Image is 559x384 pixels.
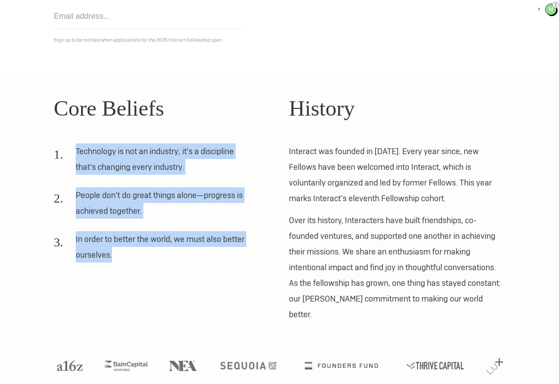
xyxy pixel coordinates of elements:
h2: History [289,92,505,125]
img: Thrive Capital logo [407,362,464,369]
img: Bain Capital Ventures logo [104,361,147,371]
p: Over its history, Interacters have built friendships, co-founded ventures, and supported one anot... [289,212,505,322]
img: NEA logo [169,361,197,371]
img: Sequoia logo [220,362,276,369]
img: A16Z logo [57,361,83,371]
li: In order to better the world, we must also better ourselves. [54,231,251,269]
p: Interact was founded in [DATE]. Every year since, new Fellows have been welcomed into Interact, w... [289,143,505,206]
img: Lux Capital logo [486,358,503,375]
h2: Core Beliefs [54,92,270,125]
input: Email address... [54,4,242,29]
p: Sign-up to be notified when applications for the 2026 Interact Fellowship open. [54,35,505,45]
curius: M [546,4,556,15]
img: Founders Fund logo [305,362,378,369]
li: Technology is not an industry; it’s a discipline that’s changing every industry. [54,143,251,181]
li: People don’t do great things alone—progress is achieved together. [54,187,251,225]
div: 2 [552,2,559,8]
